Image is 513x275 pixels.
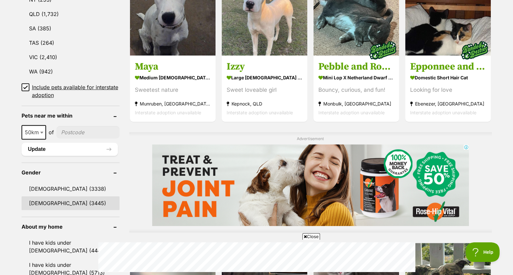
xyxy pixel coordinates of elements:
[313,56,399,122] a: Pebble and Rocky Mini Lop x Netherland Dwarf Rabbit Bouncy, curious, and fun! Monbulk, [GEOGRAPHI...
[98,242,415,272] iframe: Advertisement
[135,110,201,115] span: Interstate adoption unavailable
[405,56,491,122] a: Epponnee and [PERSON_NAME] Domestic Short Hair Cat Looking for love Ebenezer, [GEOGRAPHIC_DATA] I...
[410,73,486,82] strong: Domestic Short Hair Cat
[135,86,211,94] div: Sweetest nature
[22,50,120,64] a: VIC (2,410)
[222,56,307,122] a: Izzy large [DEMOGRAPHIC_DATA] Dog Sweet loveable girl Kepnock, QLD Interstate adoption unavailable
[22,128,45,137] span: 50km
[49,128,54,136] span: of
[135,99,211,108] strong: Munruben, [GEOGRAPHIC_DATA]
[22,36,120,50] a: TAS (264)
[22,236,120,257] a: I have kids under [DEMOGRAPHIC_DATA] (4449)
[130,56,216,122] a: Maya medium [DEMOGRAPHIC_DATA] Dog Sweetest nature Munruben, [GEOGRAPHIC_DATA] Interstate adoptio...
[129,132,492,233] div: Advertisement
[22,7,120,21] a: QLD (1,732)
[135,73,211,82] strong: medium [DEMOGRAPHIC_DATA] Dog
[22,65,120,78] a: WA (942)
[227,99,302,108] strong: Kepnock, QLD
[410,60,486,73] h3: Epponnee and [PERSON_NAME]
[22,22,120,35] a: SA (385)
[22,170,120,175] header: Gender
[318,86,394,94] div: Bouncy, curious, and fun!
[466,242,500,262] iframe: Help Scout Beacon - Open
[22,143,118,156] button: Update
[227,73,302,82] strong: large [DEMOGRAPHIC_DATA] Dog
[22,113,120,119] header: Pets near me within
[32,83,120,99] span: Include pets available for interstate adoption
[227,60,302,73] h3: Izzy
[302,233,320,240] span: Close
[366,34,399,67] img: bonded besties
[227,110,293,115] span: Interstate adoption unavailable
[318,73,394,82] strong: Mini Lop x Netherland Dwarf Rabbit
[458,34,491,67] img: bonded besties
[152,144,469,226] iframe: Advertisement
[318,99,394,108] strong: Monbulk, [GEOGRAPHIC_DATA]
[410,86,486,94] div: Looking for love
[22,125,46,139] span: 50km
[135,60,211,73] h3: Maya
[318,110,385,115] span: Interstate adoption unavailable
[22,224,120,230] header: About my home
[318,60,394,73] h3: Pebble and Rocky
[56,126,120,138] input: postcode
[22,83,120,99] a: Include pets available for interstate adoption
[410,99,486,108] strong: Ebenezer, [GEOGRAPHIC_DATA]
[22,196,120,210] a: [DEMOGRAPHIC_DATA] (3445)
[22,182,120,196] a: [DEMOGRAPHIC_DATA] (3338)
[227,86,302,94] div: Sweet loveable girl
[410,110,476,115] span: Interstate adoption unavailable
